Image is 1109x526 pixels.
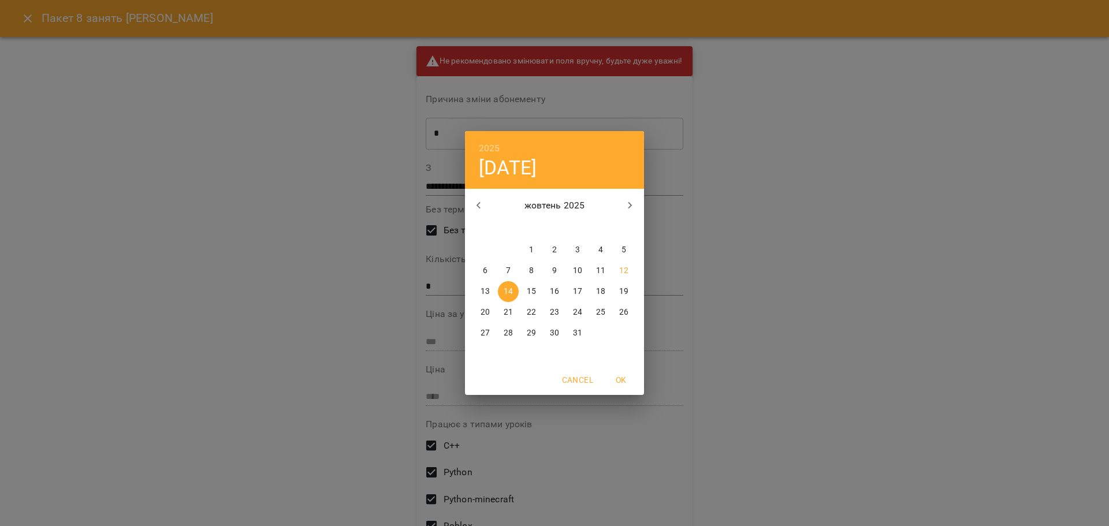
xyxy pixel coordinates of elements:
p: 8 [529,265,534,277]
p: 2 [552,244,557,256]
button: 1 [521,240,542,260]
button: 23 [544,302,565,323]
button: 12 [613,260,634,281]
button: Cancel [557,370,598,390]
button: 11 [590,260,611,281]
button: 5 [613,240,634,260]
button: 24 [567,302,588,323]
span: вт [498,222,519,234]
p: 10 [573,265,582,277]
button: 31 [567,323,588,344]
button: 16 [544,281,565,302]
p: 23 [550,307,559,318]
button: 30 [544,323,565,344]
p: 12 [619,265,628,277]
button: 22 [521,302,542,323]
p: 1 [529,244,534,256]
span: сб [590,222,611,234]
p: 5 [622,244,626,256]
p: 27 [481,327,490,339]
p: 6 [483,265,487,277]
p: 14 [504,286,513,297]
p: 18 [596,286,605,297]
span: ср [521,222,542,234]
button: 26 [613,302,634,323]
p: 20 [481,307,490,318]
button: 2 [544,240,565,260]
button: 14 [498,281,519,302]
p: 16 [550,286,559,297]
button: 3 [567,240,588,260]
p: 26 [619,307,628,318]
button: [DATE] [479,156,537,180]
button: 19 [613,281,634,302]
p: 15 [527,286,536,297]
button: 27 [475,323,496,344]
button: 10 [567,260,588,281]
p: 29 [527,327,536,339]
p: жовтень 2025 [493,199,617,212]
button: 13 [475,281,496,302]
p: 24 [573,307,582,318]
span: пн [475,222,496,234]
button: 25 [590,302,611,323]
p: 28 [504,327,513,339]
p: 4 [598,244,603,256]
p: 30 [550,327,559,339]
button: 21 [498,302,519,323]
p: 19 [619,286,628,297]
p: 13 [481,286,490,297]
span: пт [567,222,588,234]
button: 8 [521,260,542,281]
button: 17 [567,281,588,302]
button: 6 [475,260,496,281]
button: 7 [498,260,519,281]
button: OK [602,370,639,390]
p: 9 [552,265,557,277]
button: 29 [521,323,542,344]
button: 15 [521,281,542,302]
span: чт [544,222,565,234]
span: OK [607,373,635,387]
p: 17 [573,286,582,297]
p: 21 [504,307,513,318]
button: 2025 [479,140,500,156]
span: Cancel [562,373,593,387]
p: 7 [506,265,511,277]
span: нд [613,222,634,234]
button: 20 [475,302,496,323]
button: 18 [590,281,611,302]
button: 9 [544,260,565,281]
p: 22 [527,307,536,318]
button: 4 [590,240,611,260]
p: 31 [573,327,582,339]
button: 28 [498,323,519,344]
p: 3 [575,244,580,256]
p: 25 [596,307,605,318]
p: 11 [596,265,605,277]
